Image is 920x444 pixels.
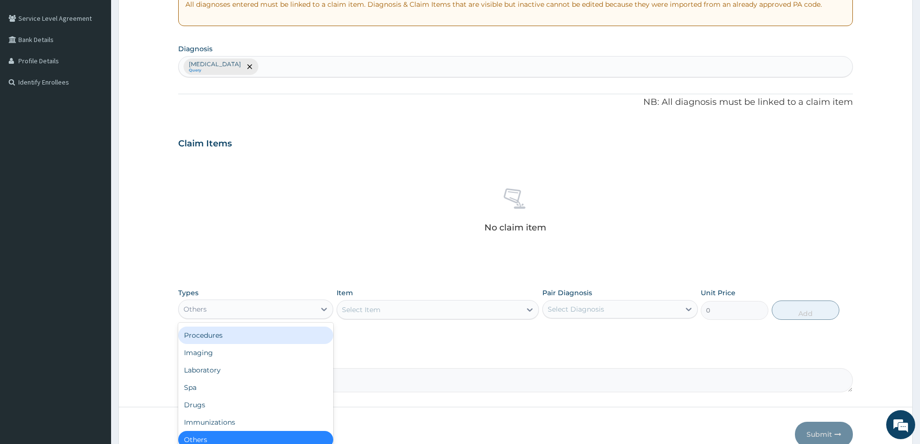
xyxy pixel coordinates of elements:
div: Select Item [342,305,381,315]
small: Query [189,68,241,73]
p: No claim item [484,223,546,232]
img: d_794563401_company_1708531726252_794563401 [18,48,39,72]
label: Diagnosis [178,44,212,54]
div: Others [184,304,207,314]
p: [MEDICAL_DATA] [189,60,241,68]
button: Add [772,301,839,320]
label: Types [178,289,198,297]
p: NB: All diagnosis must be linked to a claim item [178,96,853,109]
label: Item [337,288,353,298]
div: Procedures [178,327,333,344]
div: Spa [178,379,333,396]
span: We're online! [56,122,133,219]
div: Imaging [178,344,333,361]
div: Immunizations [178,414,333,431]
div: Drugs [178,396,333,414]
div: Select Diagnosis [548,304,604,314]
label: Pair Diagnosis [542,288,592,298]
h3: Claim Items [178,139,232,149]
label: Comment [178,355,853,363]
div: Laboratory [178,361,333,379]
div: Chat with us now [50,54,162,67]
textarea: Type your message and hit 'Enter' [5,264,184,298]
label: Unit Price [701,288,736,298]
span: remove selection option [245,62,254,71]
div: Minimize live chat window [158,5,182,28]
